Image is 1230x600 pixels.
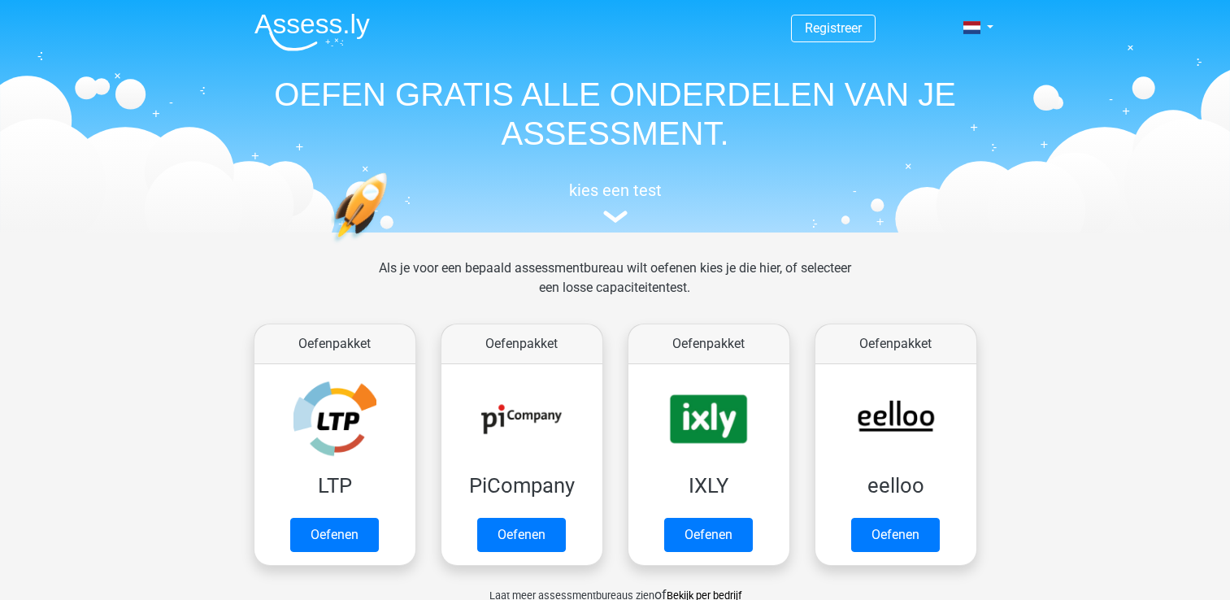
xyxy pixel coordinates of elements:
[290,518,379,552] a: Oefenen
[241,75,989,153] h1: OEFEN GRATIS ALLE ONDERDELEN VAN JE ASSESSMENT.
[603,211,628,223] img: assessment
[254,13,370,51] img: Assessly
[805,20,862,36] a: Registreer
[331,172,450,320] img: oefenen
[366,259,864,317] div: Als je voor een bepaald assessmentbureau wilt oefenen kies je die hier, of selecteer een losse ca...
[851,518,940,552] a: Oefenen
[664,518,753,552] a: Oefenen
[477,518,566,552] a: Oefenen
[241,180,989,200] h5: kies een test
[241,180,989,224] a: kies een test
